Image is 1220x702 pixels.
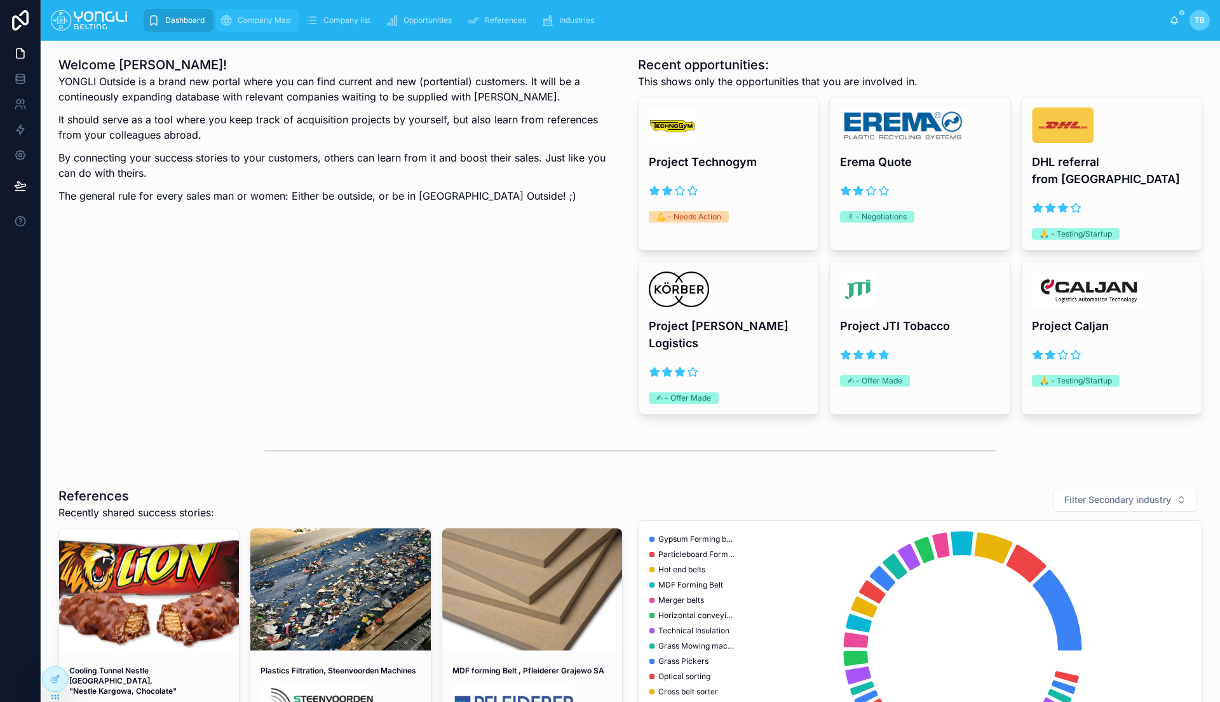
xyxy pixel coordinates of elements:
h4: Project Caljan [1032,317,1191,334]
div: 🙏 - Testing/Startup [1040,228,1112,240]
div: ✌ - Negotiations [848,211,907,223]
div: ce7V7JUPrW3DSNOEXB1MB1IdcVk_-pEUCAOfIOoQPKs.png [442,528,622,650]
span: TB [1195,15,1205,25]
span: Dashboard [165,15,205,25]
h4: Project [PERSON_NAME] Logistics [649,317,808,352]
img: image.png [649,272,709,307]
h4: Project JTI Tobacco [840,317,1000,334]
button: Select Button [1054,488,1197,512]
div: IMG_2443.JPG [250,528,430,650]
p: The general rule for every sales man or women: Either be outside, or be in [GEOGRAPHIC_DATA] Outs... [58,188,623,203]
span: Hot end belts [658,565,705,575]
img: image.png [1032,272,1144,307]
img: image.png [840,272,876,307]
span: Opportunities [403,15,452,25]
span: Particleboard Forming belt [658,549,735,560]
a: image.pngDHL referral from [GEOGRAPHIC_DATA]🙏 - Testing/Startup [1021,97,1202,251]
span: Horizontal conveying [658,610,735,621]
span: References [485,15,526,25]
a: image.pngProject [PERSON_NAME] Logistics✍ - Offer Made [638,261,819,415]
span: Cross belt sorter [658,687,718,697]
h1: Welcome [PERSON_NAME]! [58,56,623,74]
p: By connecting your success stories to your customers, others can learn from it and boost their sa... [58,150,623,181]
div: ✍ - Offer Made [656,392,711,404]
p: YONGLI Outside is a brand new portal where you can find current and new (portential) customers. I... [58,74,623,104]
span: This shows only the opportunities that you are involved in. [638,74,918,89]
p: It should serve as a tool where you keep track of acquisition projects by yourself, but also lear... [58,112,623,142]
a: image.pngProject Caljan🙏 - Testing/Startup [1021,261,1202,415]
h4: Erema Quote [840,153,1000,170]
a: Industries [538,9,603,32]
span: Technical Insulation [658,626,729,636]
span: Recently shared success stories: [58,505,214,520]
div: scrollable content [137,6,1169,34]
span: Gypsum Forming belt [658,534,735,544]
span: Merger belts [658,595,704,605]
span: Grass Pickers [658,656,708,666]
img: image.png [1032,107,1094,143]
span: Optical sorting [658,671,710,682]
h1: Recent opportunities: [638,56,918,74]
img: App logo [51,10,127,31]
div: 🙏 - Testing/Startup [1040,375,1112,387]
strong: Plastics Filtration, Steenvoorden Machines [261,666,416,675]
span: Company Map [238,15,290,25]
span: Industries [559,15,594,25]
span: MDF Forming Belt [658,580,723,590]
a: References [463,9,535,32]
strong: MDF forming Belt , Pfleiderer Grajewo SA [452,666,604,675]
div: 💪 - Needs Action [656,211,721,223]
a: Company list [302,9,379,32]
strong: Cooling Tunnel Nestle [GEOGRAPHIC_DATA], "Nestle Kargowa, Chocolate" [69,666,177,696]
a: Opportunities [382,9,461,32]
img: Technogym-logo-1.jpg [649,107,696,143]
img: download.png [840,107,966,143]
a: Technogym-logo-1.jpgProject Technogym💪 - Needs Action [638,97,819,251]
h4: DHL referral from [GEOGRAPHIC_DATA] [1032,153,1191,188]
h4: Project Technogym [649,153,808,170]
div: s-l500.webp [59,528,239,650]
h1: References [58,487,214,505]
a: Company Map [216,9,299,32]
span: Company list [323,15,370,25]
div: ✍ - Offer Made [848,375,902,387]
span: Filter Secondary industry [1064,493,1171,506]
a: Dashboard [144,9,213,32]
span: Grass Mowing machines [658,641,735,651]
a: download.pngErema Quote✌ - Negotiations [829,97,1010,251]
a: image.pngProject JTI Tobacco✍ - Offer Made [829,261,1010,415]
